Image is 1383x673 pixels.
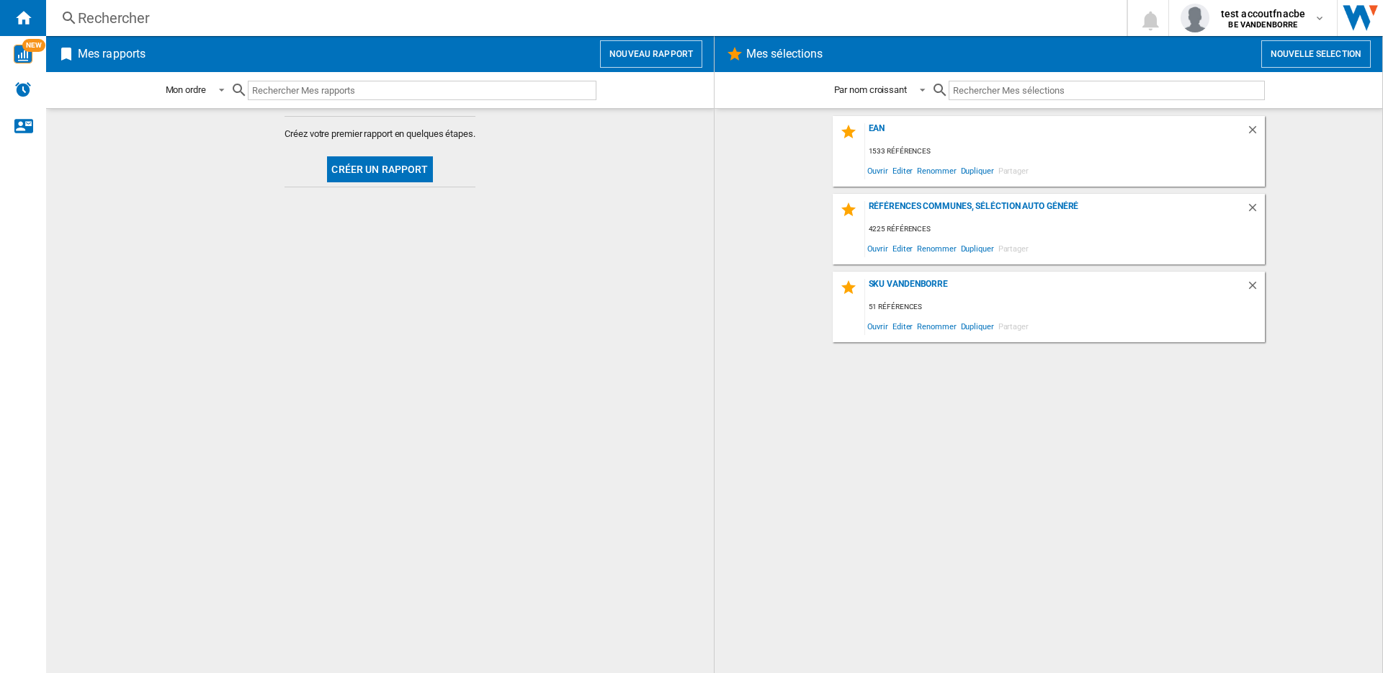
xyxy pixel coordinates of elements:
span: Dupliquer [959,161,996,180]
div: 1533 références [865,143,1265,161]
div: Par nom croissant [834,84,907,95]
span: Editer [890,316,915,336]
img: profile.jpg [1181,4,1209,32]
div: 51 références [865,298,1265,316]
div: Rechercher [78,8,1089,28]
img: alerts-logo.svg [14,81,32,98]
span: Renommer [915,161,958,180]
h2: Mes rapports [75,40,148,68]
span: Editer [890,239,915,258]
span: Partager [996,316,1031,336]
div: Supprimer [1246,123,1265,143]
span: Editer [890,161,915,180]
h2: Mes sélections [743,40,825,68]
div: EAN [865,123,1246,143]
img: wise-card.svg [14,45,32,63]
button: Nouveau rapport [600,40,702,68]
div: 4225 références [865,220,1265,239]
div: Mon ordre [166,84,206,95]
span: NEW [22,39,45,52]
input: Rechercher Mes rapports [248,81,596,100]
div: sku vandenborre [865,279,1246,298]
span: test accoutfnacbe [1221,6,1305,21]
span: Partager [996,161,1031,180]
span: Renommer [915,316,958,336]
div: Supprimer [1246,279,1265,298]
b: BE VANDENBORRE [1228,20,1297,30]
div: Supprimer [1246,201,1265,220]
span: Renommer [915,239,958,258]
button: Nouvelle selection [1261,40,1371,68]
div: Références communes, séléction auto généré [865,201,1246,220]
button: Créer un rapport [327,156,432,182]
span: Ouvrir [865,239,890,258]
span: Dupliquer [959,239,996,258]
span: Créez votre premier rapport en quelques étapes. [285,128,475,141]
span: Partager [996,239,1031,258]
span: Ouvrir [865,316,890,336]
span: Ouvrir [865,161,890,180]
span: Dupliquer [959,316,996,336]
input: Rechercher Mes sélections [949,81,1265,100]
